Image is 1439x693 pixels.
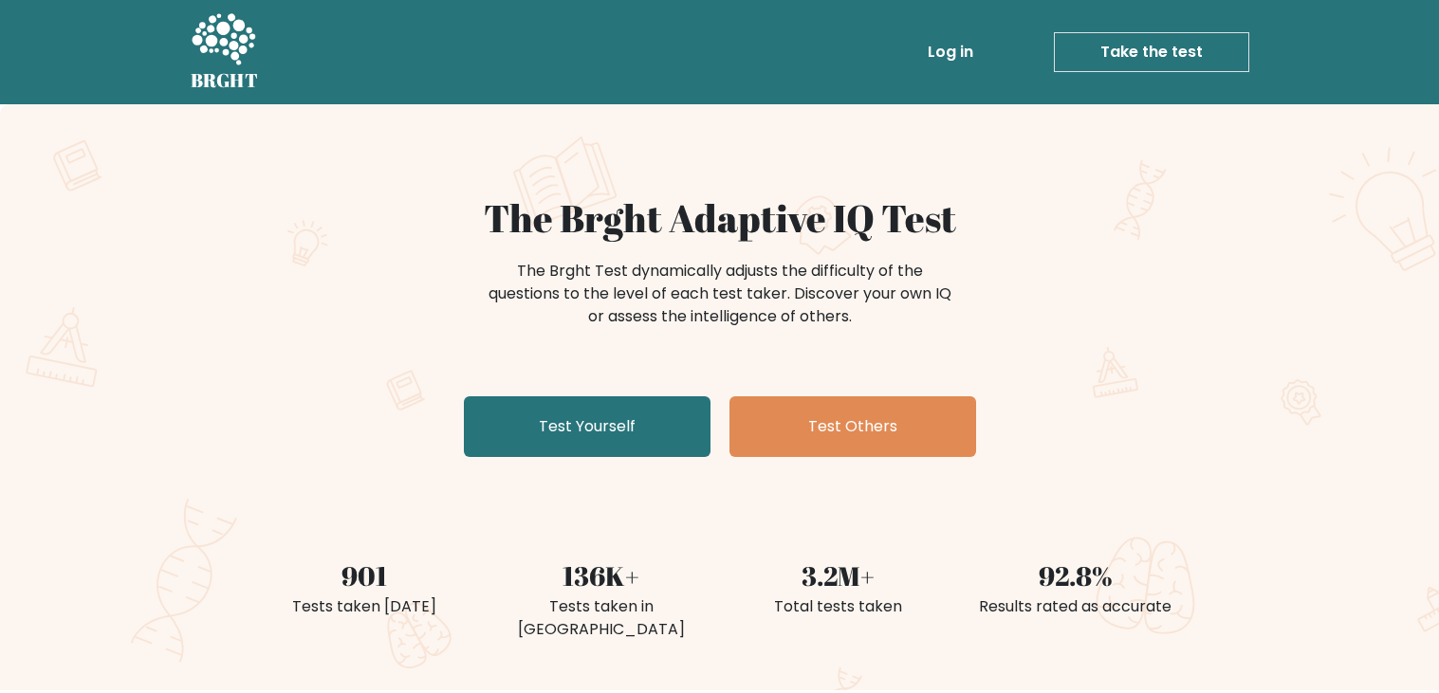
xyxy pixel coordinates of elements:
a: Test Others [729,396,976,457]
a: Test Yourself [464,396,710,457]
div: 92.8% [969,556,1183,595]
div: 901 [257,556,471,595]
div: The Brght Test dynamically adjusts the difficulty of the questions to the level of each test take... [483,260,957,328]
div: Total tests taken [731,595,946,618]
div: Results rated as accurate [969,595,1183,618]
div: 3.2M+ [731,556,946,595]
div: Tests taken in [GEOGRAPHIC_DATA] [494,595,709,641]
h5: BRGHT [191,69,259,92]
div: Tests taken [DATE] [257,595,471,618]
a: Log in [920,33,981,71]
h1: The Brght Adaptive IQ Test [257,195,1183,241]
a: Take the test [1054,32,1249,72]
div: 136K+ [494,556,709,595]
a: BRGHT [191,8,259,97]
